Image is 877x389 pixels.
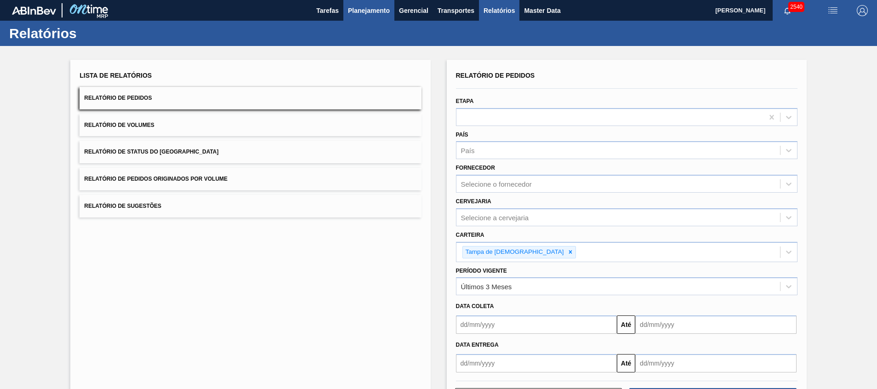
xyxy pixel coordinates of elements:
button: Até [617,315,635,334]
div: Últimos 3 Meses [461,283,512,291]
span: Relatório de Status do [GEOGRAPHIC_DATA] [84,149,218,155]
label: Carteira [456,232,484,238]
span: Master Data [524,5,560,16]
label: Período Vigente [456,268,507,274]
button: Relatório de Pedidos Originados por Volume [80,168,421,190]
button: Relatório de Status do [GEOGRAPHIC_DATA] [80,141,421,163]
div: País [461,147,475,154]
span: Data coleta [456,303,494,309]
div: Selecione a cervejaria [461,213,529,221]
img: TNhmsLtSVTkK8tSr43FrP2fwEKptu5GPRR3wAAAABJRU5ErkJggg== [12,6,56,15]
h1: Relatórios [9,28,172,39]
span: Planejamento [348,5,390,16]
label: Cervejaria [456,198,491,205]
span: Lista de Relatórios [80,72,152,79]
button: Relatório de Sugestões [80,195,421,217]
button: Relatório de Pedidos [80,87,421,109]
span: Relatórios [484,5,515,16]
span: Relatório de Pedidos Originados por Volume [84,176,228,182]
div: Tampa de [DEMOGRAPHIC_DATA] [463,246,565,258]
img: userActions [827,5,838,16]
span: Relatório de Volumes [84,122,154,128]
button: Relatório de Volumes [80,114,421,137]
span: Data entrega [456,342,499,348]
label: Etapa [456,98,474,104]
span: Transportes [438,5,474,16]
span: Gerencial [399,5,428,16]
input: dd/mm/yyyy [635,315,797,334]
input: dd/mm/yyyy [456,354,617,372]
input: dd/mm/yyyy [635,354,797,372]
span: Tarefas [316,5,339,16]
input: dd/mm/yyyy [456,315,617,334]
button: Até [617,354,635,372]
span: Relatório de Pedidos [456,72,535,79]
span: 2540 [788,2,804,12]
img: Logout [857,5,868,16]
label: Fornecedor [456,165,495,171]
button: Notificações [773,4,802,17]
span: Relatório de Pedidos [84,95,152,101]
div: Selecione o fornecedor [461,180,532,188]
label: País [456,132,468,138]
span: Relatório de Sugestões [84,203,161,209]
